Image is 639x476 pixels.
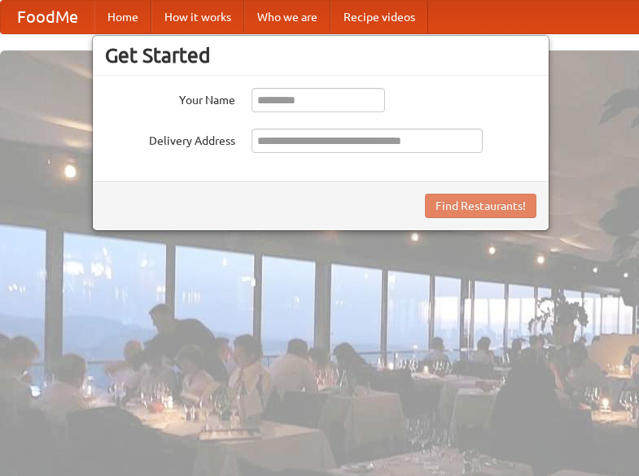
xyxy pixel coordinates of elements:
[105,129,235,149] label: Delivery Address
[94,1,151,33] a: Home
[330,1,428,33] a: Recipe videos
[1,1,94,33] a: FoodMe
[244,1,330,33] a: Who we are
[105,88,235,108] label: Your Name
[105,43,536,68] h3: Get Started
[151,1,244,33] a: How it works
[425,194,536,218] button: Find Restaurants!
